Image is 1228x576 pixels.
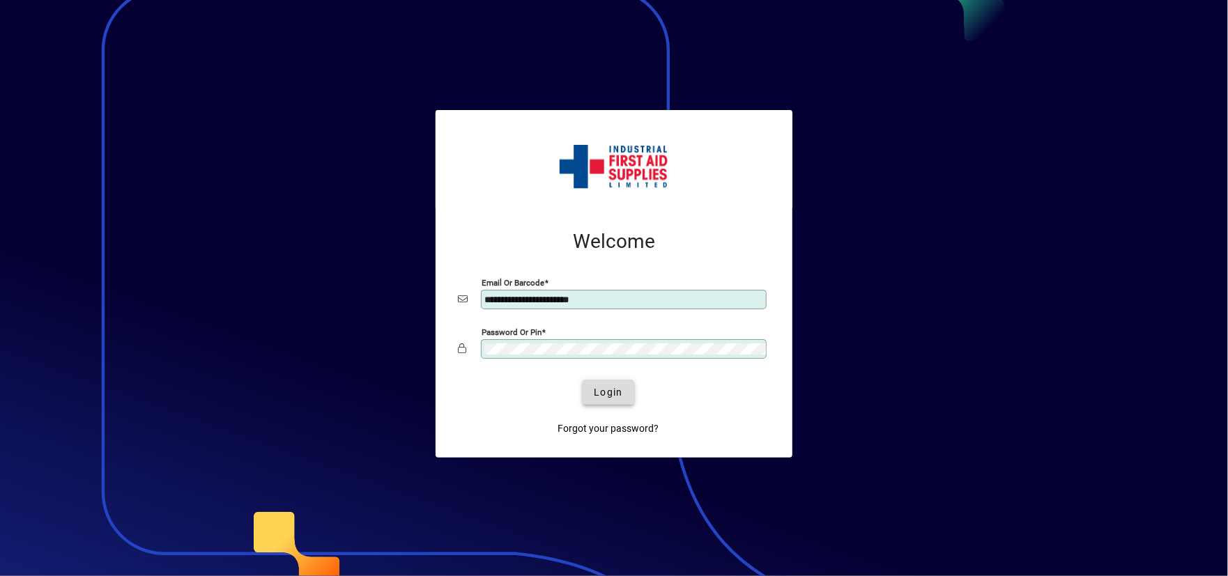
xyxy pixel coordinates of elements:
[458,230,770,254] h2: Welcome
[482,327,542,337] mat-label: Password or Pin
[583,380,634,405] button: Login
[482,278,544,288] mat-label: Email or Barcode
[558,421,659,436] span: Forgot your password?
[594,385,622,400] span: Login
[553,416,665,441] a: Forgot your password?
